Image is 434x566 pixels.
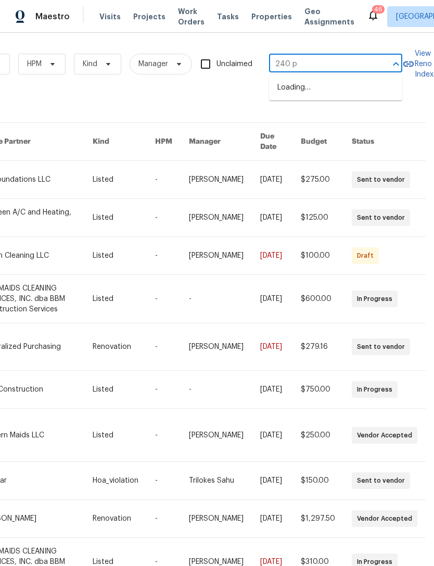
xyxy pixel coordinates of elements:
div: Loading… [269,75,402,100]
th: Status [343,123,426,161]
td: [PERSON_NAME] [181,199,252,237]
td: Trilokes Sahu [181,462,252,500]
td: Listed [84,199,147,237]
th: Budget [292,123,343,161]
th: Due Date [252,123,292,161]
td: - [147,409,181,462]
td: - [147,237,181,275]
td: Renovation [84,323,147,371]
td: Listed [84,371,147,409]
td: [PERSON_NAME] [181,500,252,538]
span: Maestro [35,11,70,22]
input: Enter in an address [269,56,373,72]
span: Visits [99,11,121,22]
th: HPM [147,123,181,161]
span: Tasks [217,13,239,20]
td: - [147,161,181,199]
span: HPM [27,59,42,69]
td: - [147,199,181,237]
span: Properties [251,11,292,22]
td: Listed [84,409,147,462]
span: Work Orders [178,6,205,27]
td: [PERSON_NAME] [181,237,252,275]
td: - [147,323,181,371]
div: 46 [374,4,382,15]
td: - [181,371,252,409]
button: Close [389,57,403,71]
span: Unclaimed [216,59,252,70]
td: Renovation [84,500,147,538]
th: Manager [181,123,252,161]
td: Hoa_violation [84,462,147,500]
td: Listed [84,161,147,199]
td: Listed [84,237,147,275]
td: - [147,500,181,538]
td: - [147,462,181,500]
td: Listed [84,275,147,323]
td: [PERSON_NAME] [181,409,252,462]
span: Manager [138,59,168,69]
td: [PERSON_NAME] [181,323,252,371]
th: Kind [84,123,147,161]
span: Kind [83,59,97,69]
a: View Reno Index [402,48,433,80]
td: [PERSON_NAME] [181,161,252,199]
span: Geo Assignments [304,6,354,27]
td: - [147,371,181,409]
span: Projects [133,11,165,22]
td: - [147,275,181,323]
td: - [181,275,252,323]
